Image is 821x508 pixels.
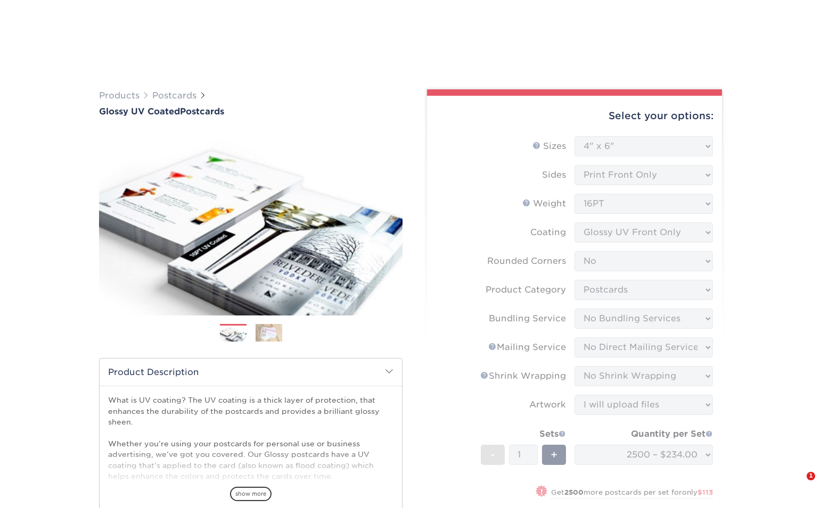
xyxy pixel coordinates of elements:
[807,472,815,480] span: 1
[99,90,139,101] a: Products
[220,324,247,343] img: Postcards 01
[436,96,713,136] div: Select your options:
[99,106,180,116] span: Glossy UV Coated
[256,323,282,342] img: Postcards 02
[99,118,403,327] img: Glossy UV Coated 01
[99,106,403,116] a: Glossy UV CoatedPostcards
[230,487,272,501] span: show more
[152,90,196,101] a: Postcards
[100,359,402,386] h2: Product Description
[99,106,403,116] h1: Postcards
[785,472,810,497] iframe: Intercom live chat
